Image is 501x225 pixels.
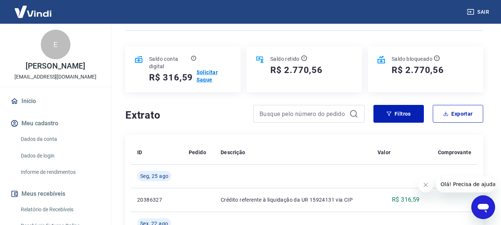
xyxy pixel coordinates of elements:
[149,72,193,83] h5: R$ 316,59
[14,73,96,81] p: [EMAIL_ADDRESS][DOMAIN_NAME]
[9,115,102,132] button: Meu cadastro
[465,5,492,19] button: Sair
[373,105,424,123] button: Filtros
[26,62,85,70] p: [PERSON_NAME]
[378,149,391,156] p: Valor
[392,64,444,76] h5: R$ 2.770,56
[4,5,62,11] span: Olá! Precisa de ajuda?
[392,195,420,204] p: R$ 316,59
[41,30,70,59] div: E
[137,149,142,156] p: ID
[18,148,102,163] a: Dados de login
[9,93,102,109] a: Início
[438,149,471,156] p: Comprovante
[471,195,495,219] iframe: Botão para abrir a janela de mensagens
[9,0,57,23] img: Vindi
[137,196,177,204] p: 20386327
[221,149,245,156] p: Descrição
[189,149,206,156] p: Pedido
[270,55,300,63] p: Saldo retido
[418,178,433,192] iframe: Fechar mensagem
[221,196,366,204] p: Crédito referente à liquidação da UR 15924131 via CIP
[18,132,102,147] a: Dados da conta
[197,69,232,83] a: Solicitar Saque
[140,172,168,180] span: Seg, 25 ago
[149,55,189,70] p: Saldo conta digital
[260,108,346,119] input: Busque pelo número do pedido
[270,64,323,76] h5: R$ 2.770,56
[18,165,102,180] a: Informe de rendimentos
[436,176,495,192] iframe: Mensagem da empresa
[433,105,483,123] button: Exportar
[18,202,102,217] a: Relatório de Recebíveis
[392,55,432,63] p: Saldo bloqueado
[9,186,102,202] button: Meus recebíveis
[125,108,244,123] h4: Extrato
